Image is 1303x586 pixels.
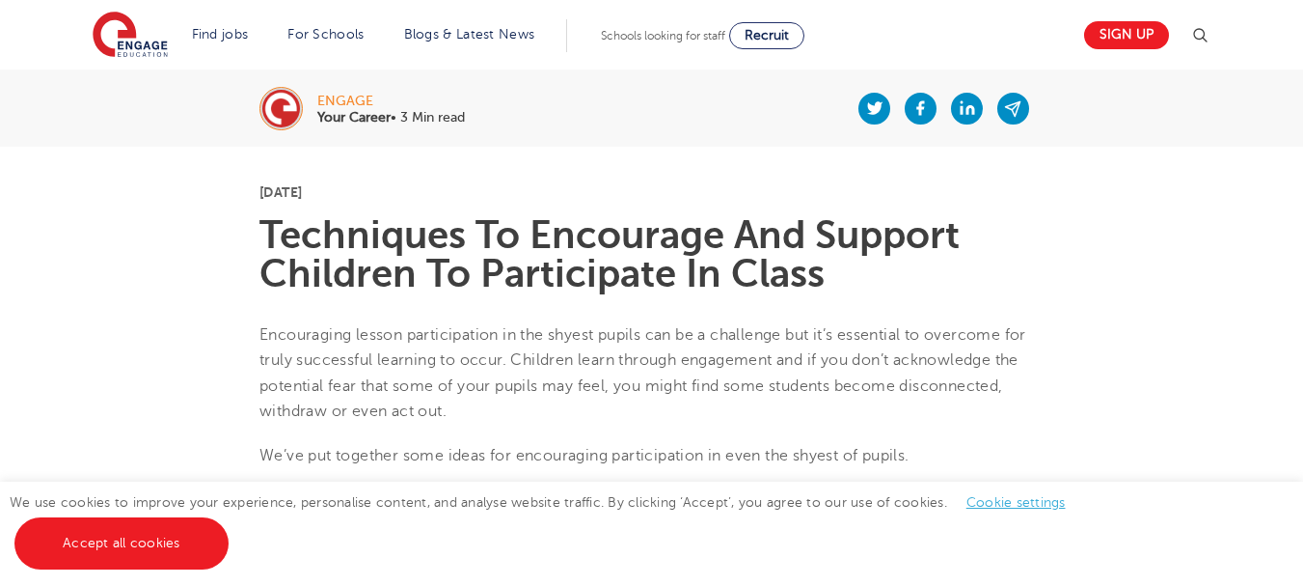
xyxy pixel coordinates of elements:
span: Schools looking for staff [601,29,725,42]
a: For Schools [287,27,364,42]
p: [DATE] [259,185,1044,199]
a: Accept all cookies [14,517,229,570]
span: We use cookies to improve your experience, personalise content, and analyse website traffic. By c... [10,495,1085,550]
b: Your Career [317,110,391,125]
span: Recruit [745,28,789,42]
span: We’ve put together some ideas for encouraging participation in even the shyest of pupils. [259,447,909,464]
a: Sign up [1084,21,1169,49]
h1: Techniques To Encourage And Support Children To Participate In Class [259,216,1044,293]
p: • 3 Min read [317,111,465,125]
span: Encouraging lesson participation in the shyest pupils can be a challenge but it’s essential to ov... [259,326,1026,420]
img: Engage Education [93,12,168,60]
a: Recruit [729,22,804,49]
a: Find jobs [192,27,249,42]
a: Cookie settings [966,495,1066,510]
a: Blogs & Latest News [404,27,535,42]
div: engage [317,95,465,108]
